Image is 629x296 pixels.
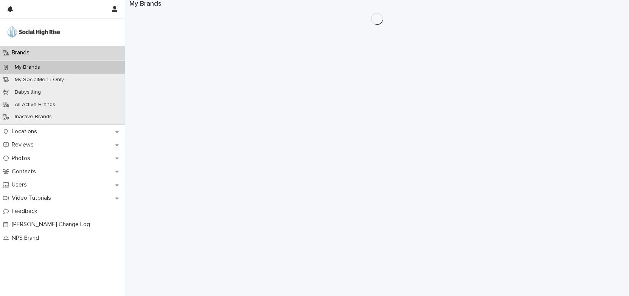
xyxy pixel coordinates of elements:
[9,194,57,202] p: Video Tutorials
[9,49,36,56] p: Brands
[9,114,58,120] p: Inactive Brands
[9,89,47,96] p: Babysitting
[9,168,42,175] p: Contacts
[9,64,46,71] p: My Brands
[9,102,61,108] p: All Active Brands
[9,128,43,135] p: Locations
[9,77,70,83] p: My SocialMenu Only
[9,141,40,148] p: Reviews
[9,155,36,162] p: Photos
[6,25,61,40] img: o5DnuTxEQV6sW9jFYBBf
[9,234,45,242] p: NPS Brand
[9,181,33,188] p: Users
[9,208,43,215] p: Feedback
[9,221,96,228] p: [PERSON_NAME] Change Log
